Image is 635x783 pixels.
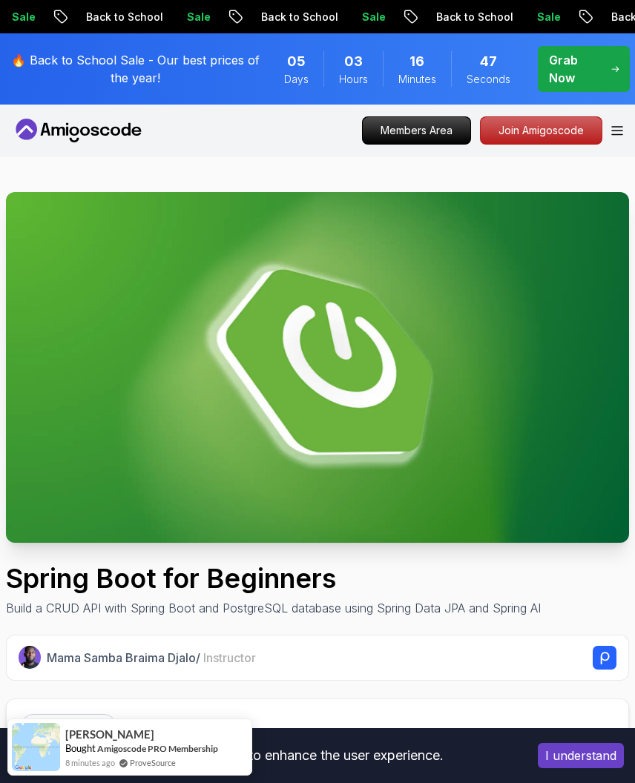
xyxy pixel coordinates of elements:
[19,646,41,668] img: Nelson Djalo
[9,51,262,87] p: 🔥 Back to School Sale - Our best prices of the year!
[65,756,115,769] span: 8 minutes ago
[467,72,510,87] span: Seconds
[339,72,368,87] span: Hours
[175,10,223,24] p: Sale
[549,51,599,87] p: Grab Now
[74,10,175,24] p: Back to School
[424,10,525,24] p: Back to School
[409,51,424,72] span: 16 Minutes
[363,117,470,144] p: Members Area
[37,718,100,733] p: Free Course
[287,51,306,72] span: 5 Days
[130,756,176,769] a: ProveSource
[12,723,60,771] img: provesource social proof notification image
[65,728,154,741] span: [PERSON_NAME]
[344,51,363,72] span: 3 Hours
[362,116,471,145] a: Members Area
[480,116,602,145] a: Join Amigoscode
[538,743,624,768] button: Accept cookies
[97,743,218,754] a: Amigoscode PRO Membership
[249,10,350,24] p: Back to School
[11,739,516,772] div: This website uses cookies to enhance the user experience.
[398,72,436,87] span: Minutes
[203,650,256,665] span: Instructor
[611,126,623,136] button: Open Menu
[480,51,497,72] span: 47 Seconds
[6,192,629,543] img: spring-boot-for-beginners_thumbnail
[481,117,602,144] p: Join Amigoscode
[284,72,309,87] span: Days
[65,742,96,754] span: Bought
[47,649,256,667] p: Mama Samba Braima Djalo /
[525,10,573,24] p: Sale
[350,10,398,24] p: Sale
[6,599,629,617] p: Build a CRUD API with Spring Boot and PostgreSQL database using Spring Data JPA and Spring AI
[6,564,629,593] h1: Spring Boot for Beginners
